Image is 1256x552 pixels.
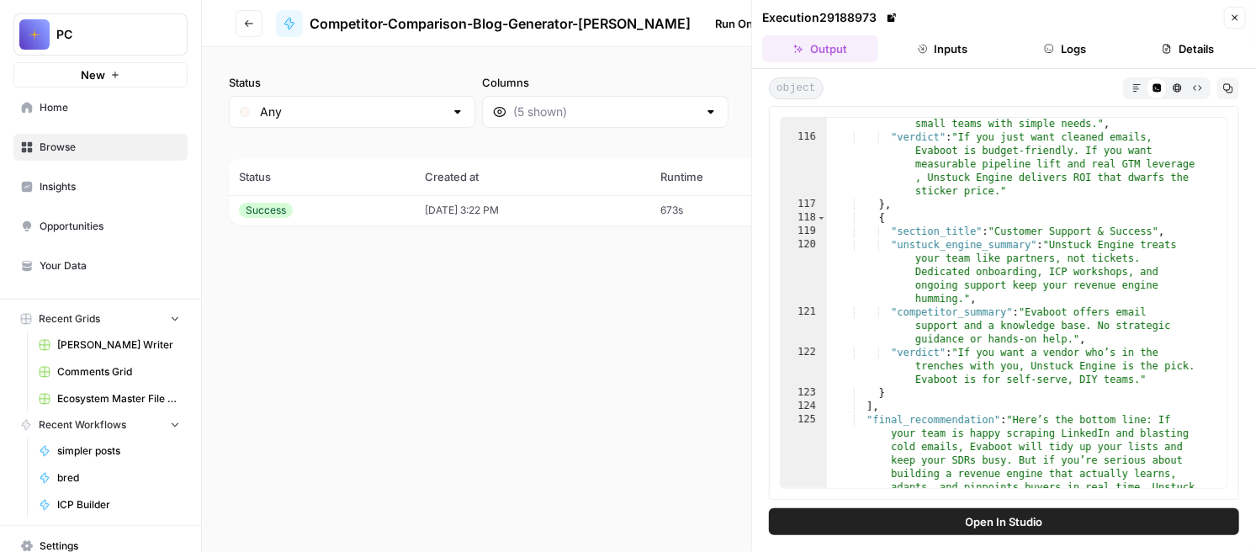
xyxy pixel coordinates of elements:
[651,195,809,226] td: 673s
[13,94,188,121] a: Home
[13,252,188,279] a: Your Data
[57,391,180,406] span: Ecosystem Master File - SaaS.csv
[39,311,100,326] span: Recent Grids
[651,158,809,195] th: Runtime
[704,9,794,38] a: Run Once
[817,211,826,225] span: Toggle code folding, rows 118 through 123
[781,198,827,211] div: 117
[13,62,188,88] button: New
[57,497,180,512] span: ICP Builder
[31,358,188,385] a: Comments Grid
[239,203,293,218] div: Success
[762,35,878,62] button: Output
[56,26,158,43] span: PC
[31,332,188,358] a: [PERSON_NAME] Writer
[31,438,188,464] a: simpler posts
[415,158,651,195] th: Created at
[781,400,827,413] div: 124
[769,508,1239,535] button: Open In Studio
[40,140,180,155] span: Browse
[781,238,827,305] div: 120
[1130,35,1246,62] button: Details
[415,195,651,226] td: [DATE] 3:22 PM
[966,513,1043,530] span: Open In Studio
[260,103,444,120] input: Any
[40,179,180,194] span: Insights
[781,386,827,400] div: 123
[13,306,188,332] button: Recent Grids
[13,134,188,161] a: Browse
[781,305,827,346] div: 121
[31,385,188,412] a: Ecosystem Master File - SaaS.csv
[229,74,475,91] label: Status
[40,219,180,234] span: Opportunities
[781,130,827,198] div: 116
[762,9,900,26] div: Execution 29188973
[229,158,415,195] th: Status
[57,364,180,379] span: Comments Grid
[310,13,691,34] span: Competitor-Comparison-Blog-Generator-[PERSON_NAME]
[81,66,105,83] span: New
[31,491,188,518] a: ICP Builder
[40,100,180,115] span: Home
[1008,35,1124,62] button: Logs
[482,74,729,91] label: Columns
[19,19,50,50] img: PC Logo
[13,412,188,438] button: Recent Workflows
[57,337,180,353] span: [PERSON_NAME] Writer
[229,128,1229,158] span: (1 records)
[31,464,188,491] a: bred
[781,211,827,225] div: 118
[40,258,180,273] span: Your Data
[13,213,188,240] a: Opportunities
[769,77,824,99] span: object
[513,103,697,120] input: (5 shown)
[885,35,1001,62] button: Inputs
[781,346,827,386] div: 122
[39,417,126,433] span: Recent Workflows
[276,10,691,37] a: Competitor-Comparison-Blog-Generator-[PERSON_NAME]
[13,173,188,200] a: Insights
[781,225,827,238] div: 119
[57,470,180,486] span: bred
[13,13,188,56] button: Workspace: PC
[57,443,180,459] span: simpler posts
